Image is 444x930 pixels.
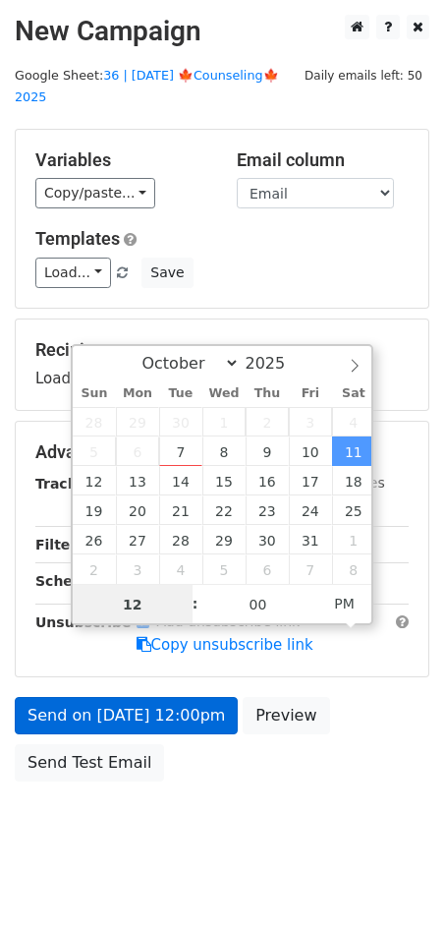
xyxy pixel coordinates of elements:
[116,466,159,495] span: October 13, 2025
[35,441,409,463] h5: Advanced
[289,436,332,466] span: October 10, 2025
[15,68,279,105] a: 36 | [DATE] 🍁Counseling🍁 2025
[159,387,202,400] span: Tue
[289,525,332,554] span: October 31, 2025
[35,178,155,208] a: Copy/paste...
[116,436,159,466] span: October 6, 2025
[116,387,159,400] span: Mon
[346,836,444,930] iframe: Chat Widget
[240,354,310,373] input: Year
[202,436,246,466] span: October 8, 2025
[159,407,202,436] span: September 30, 2025
[35,573,106,589] strong: Schedule
[202,495,246,525] span: October 22, 2025
[289,466,332,495] span: October 17, 2025
[202,466,246,495] span: October 15, 2025
[15,744,164,782] a: Send Test Email
[243,697,329,734] a: Preview
[332,495,375,525] span: October 25, 2025
[202,554,246,584] span: November 5, 2025
[298,68,429,83] a: Daily emails left: 50
[73,466,116,495] span: October 12, 2025
[193,584,198,623] span: :
[246,387,289,400] span: Thu
[73,387,116,400] span: Sun
[246,495,289,525] span: October 23, 2025
[73,554,116,584] span: November 2, 2025
[35,476,101,492] strong: Tracking
[35,339,409,390] div: Loading...
[202,407,246,436] span: October 1, 2025
[332,554,375,584] span: November 8, 2025
[159,495,202,525] span: October 21, 2025
[332,387,375,400] span: Sat
[35,537,85,552] strong: Filters
[35,258,111,288] a: Load...
[73,585,193,624] input: Hour
[116,554,159,584] span: November 3, 2025
[159,436,202,466] span: October 7, 2025
[116,525,159,554] span: October 27, 2025
[137,636,313,654] a: Copy unsubscribe link
[202,387,246,400] span: Wed
[159,466,202,495] span: October 14, 2025
[289,554,332,584] span: November 7, 2025
[73,495,116,525] span: October 19, 2025
[246,525,289,554] span: October 30, 2025
[332,525,375,554] span: November 1, 2025
[35,614,132,630] strong: Unsubscribe
[289,407,332,436] span: October 3, 2025
[73,407,116,436] span: September 28, 2025
[73,436,116,466] span: October 5, 2025
[35,228,120,249] a: Templates
[317,584,371,623] span: Click to toggle
[35,149,207,171] h5: Variables
[198,585,318,624] input: Minute
[116,495,159,525] span: October 20, 2025
[116,407,159,436] span: September 29, 2025
[15,68,279,105] small: Google Sheet:
[332,436,375,466] span: October 11, 2025
[159,554,202,584] span: November 4, 2025
[289,495,332,525] span: October 24, 2025
[246,466,289,495] span: October 16, 2025
[141,258,193,288] button: Save
[237,149,409,171] h5: Email column
[332,466,375,495] span: October 18, 2025
[246,436,289,466] span: October 9, 2025
[35,339,409,361] h5: Recipients
[246,407,289,436] span: October 2, 2025
[298,65,429,87] span: Daily emails left: 50
[202,525,246,554] span: October 29, 2025
[289,387,332,400] span: Fri
[307,473,384,494] label: UTM Codes
[73,525,116,554] span: October 26, 2025
[15,697,238,734] a: Send on [DATE] 12:00pm
[246,554,289,584] span: November 6, 2025
[159,525,202,554] span: October 28, 2025
[15,15,429,48] h2: New Campaign
[332,407,375,436] span: October 4, 2025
